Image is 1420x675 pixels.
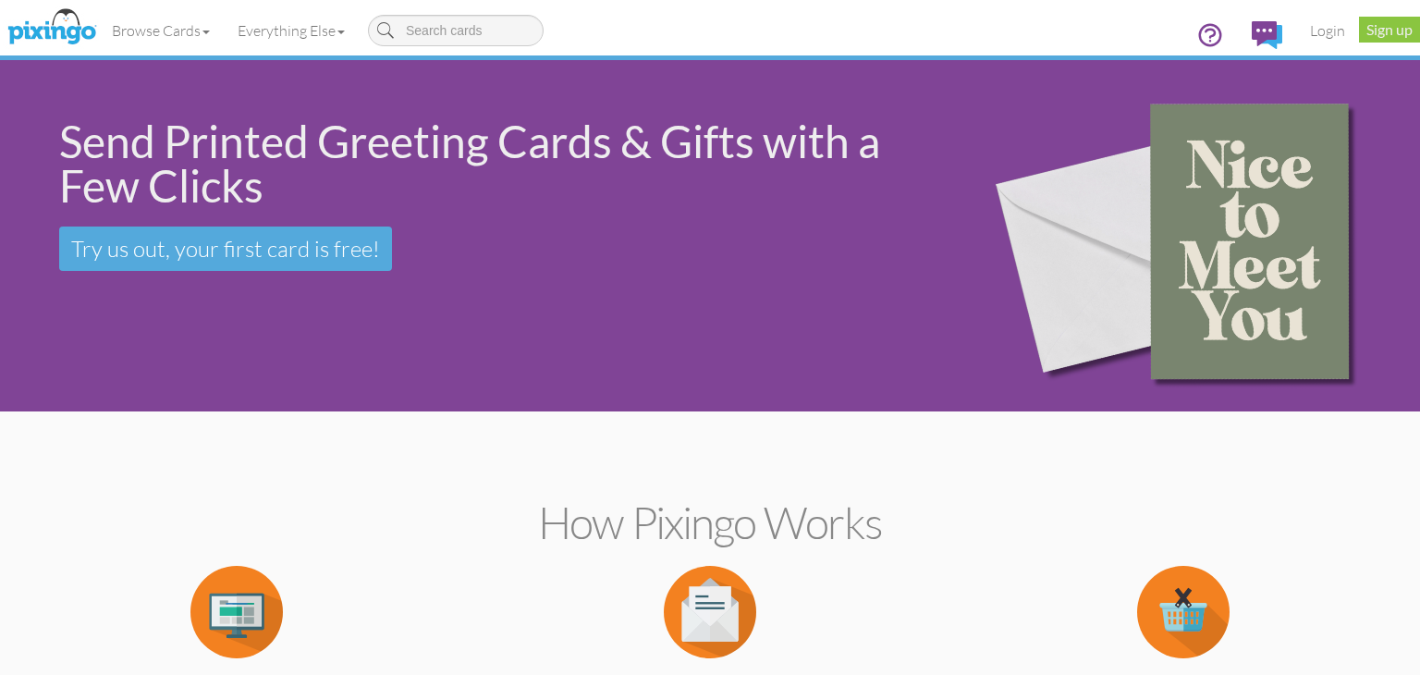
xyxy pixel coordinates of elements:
[1419,674,1420,675] iframe: Chat
[368,15,544,46] input: Search cards
[1359,17,1420,43] a: Sign up
[32,498,1388,547] h2: How Pixingo works
[59,119,932,208] div: Send Printed Greeting Cards & Gifts with a Few Clicks
[664,566,756,658] img: item.alt
[190,566,283,658] img: item.alt
[1252,21,1282,49] img: comments.svg
[961,34,1408,438] img: 15b0954d-2d2f-43ee-8fdb-3167eb028af9.png
[1296,7,1359,54] a: Login
[3,5,101,51] img: pixingo logo
[1137,566,1230,658] img: item.alt
[71,235,380,263] span: Try us out, your first card is free!
[59,227,392,271] a: Try us out, your first card is free!
[224,7,359,54] a: Everything Else
[98,7,224,54] a: Browse Cards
